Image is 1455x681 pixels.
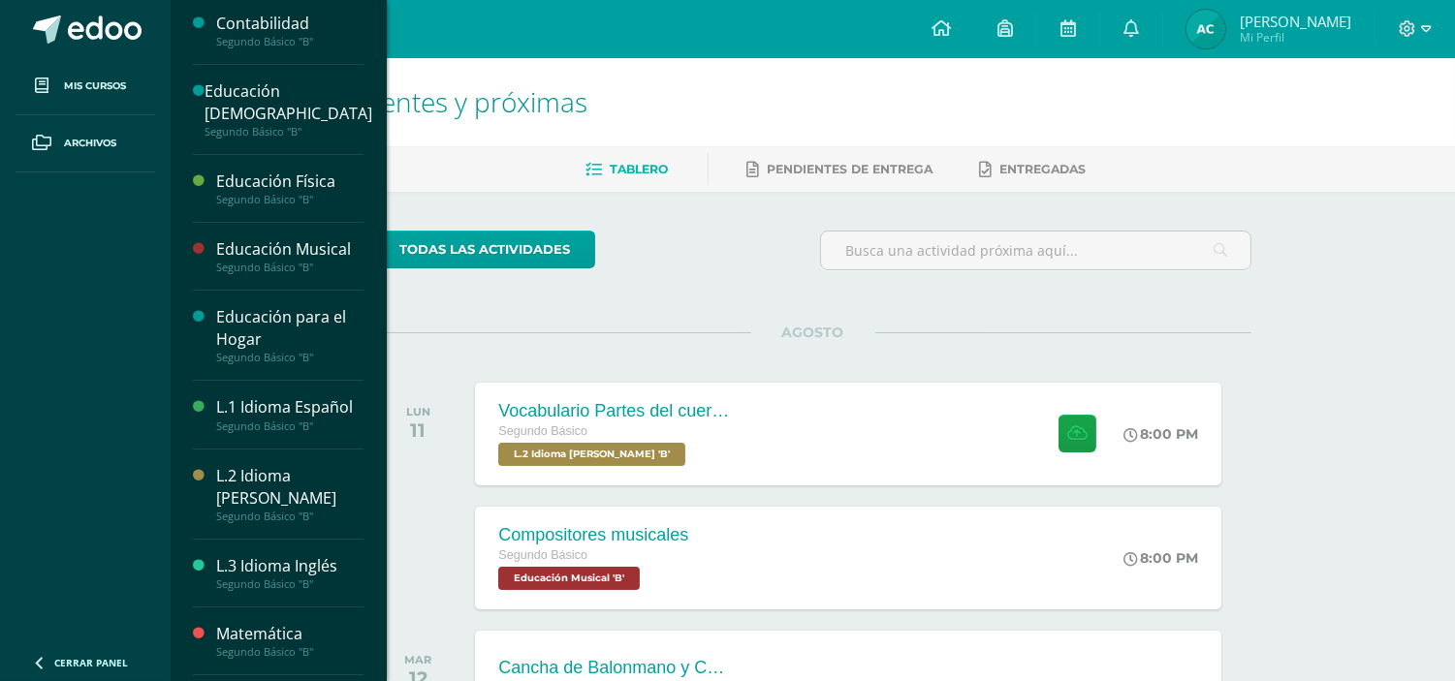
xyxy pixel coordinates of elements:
div: Contabilidad [216,13,364,35]
span: Segundo Básico [498,548,587,562]
div: Educación Física [216,170,364,193]
span: Mi Perfil [1240,29,1351,46]
a: Pendientes de entrega [747,154,933,185]
a: L.1 Idioma EspañolSegundo Básico "B" [216,396,364,432]
a: L.2 Idioma [PERSON_NAME]Segundo Básico "B" [216,465,364,523]
div: 8:00 PM [1123,425,1198,443]
div: Educación Musical [216,238,364,261]
span: Actividades recientes y próximas [194,83,587,120]
div: 8:00 PM [1123,549,1198,567]
span: Mis cursos [64,78,126,94]
span: Cerrar panel [54,656,128,669]
span: Pendientes de entrega [768,162,933,176]
span: Tablero [611,162,669,176]
a: Mis cursos [16,58,155,115]
span: L.2 Idioma Maya Kaqchikel 'B' [498,443,685,466]
a: L.3 Idioma InglésSegundo Básico "B" [216,555,364,591]
div: Segundo Básico "B" [216,645,364,659]
div: Segundo Básico "B" [216,261,364,274]
div: Compositores musicales [498,525,688,545]
a: Educación MusicalSegundo Básico "B" [216,238,364,274]
div: Educación [DEMOGRAPHIC_DATA] [205,80,372,125]
span: Educación Musical 'B' [498,567,640,590]
a: MatemáticaSegundo Básico "B" [216,623,364,659]
span: Entregadas [1000,162,1087,176]
div: MAR [404,653,431,666]
a: Educación para el HogarSegundo Básico "B" [216,306,364,364]
a: Archivos [16,115,155,172]
div: Segundo Básico "B" [216,510,364,523]
a: Educación [DEMOGRAPHIC_DATA]Segundo Básico "B" [205,80,372,139]
div: Vocabulario Partes del cuerpo [498,401,731,421]
a: Tablero [586,154,669,185]
span: Segundo Básico [498,424,587,438]
span: AGOSTO [751,324,875,341]
div: L.3 Idioma Inglés [216,555,364,577]
div: 11 [406,418,430,442]
img: dca7bf62d53675bcd885db78449533ef.png [1186,10,1225,48]
a: todas las Actividades [374,231,595,268]
div: Cancha de Balonmano y Contenido [498,658,731,678]
a: Entregadas [980,154,1087,185]
a: Educación FísicaSegundo Básico "B" [216,170,364,206]
div: LUN [406,405,430,418]
span: Archivos [64,136,116,151]
div: L.1 Idioma Español [216,396,364,418]
div: Matemática [216,623,364,645]
input: Busca una actividad próxima aquí... [821,232,1250,269]
div: Segundo Básico "B" [216,419,364,433]
div: Segundo Básico "B" [216,193,364,206]
div: Educación para el Hogar [216,306,364,351]
span: [PERSON_NAME] [1240,12,1351,31]
div: Segundo Básico "B" [216,351,364,364]
a: ContabilidadSegundo Básico "B" [216,13,364,48]
div: Segundo Básico "B" [216,35,364,48]
div: Segundo Básico "B" [205,125,372,139]
div: L.2 Idioma [PERSON_NAME] [216,465,364,510]
div: Segundo Básico "B" [216,577,364,591]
